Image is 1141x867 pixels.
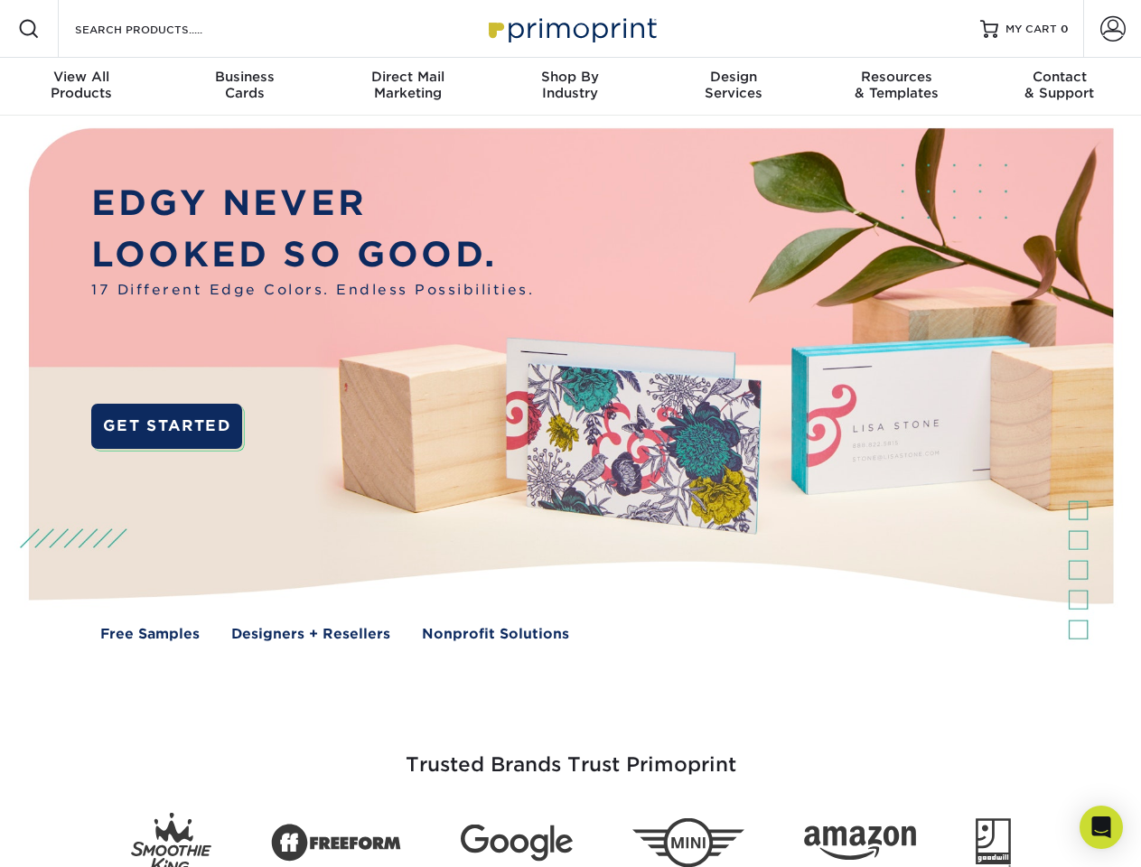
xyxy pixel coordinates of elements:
div: Marketing [326,69,489,101]
a: DesignServices [652,58,815,116]
p: EDGY NEVER [91,178,534,229]
a: Designers + Resellers [231,624,390,645]
span: 17 Different Edge Colors. Endless Possibilities. [91,280,534,301]
a: BusinessCards [163,58,325,116]
div: Services [652,69,815,101]
h3: Trusted Brands Trust Primoprint [42,710,1099,798]
a: Contact& Support [978,58,1141,116]
a: Direct MailMarketing [326,58,489,116]
a: Shop ByIndustry [489,58,651,116]
div: Open Intercom Messenger [1080,806,1123,849]
div: & Templates [815,69,977,101]
span: MY CART [1005,22,1057,37]
div: Cards [163,69,325,101]
a: GET STARTED [91,404,242,449]
img: Amazon [804,826,916,861]
div: & Support [978,69,1141,101]
span: 0 [1061,23,1069,35]
a: Resources& Templates [815,58,977,116]
img: Primoprint [481,9,661,48]
div: Industry [489,69,651,101]
span: Contact [978,69,1141,85]
a: Nonprofit Solutions [422,624,569,645]
span: Direct Mail [326,69,489,85]
span: Shop By [489,69,651,85]
a: Free Samples [100,624,200,645]
span: Resources [815,69,977,85]
span: Design [652,69,815,85]
input: SEARCH PRODUCTS..... [73,18,249,40]
img: Google [461,825,573,862]
span: Business [163,69,325,85]
img: Goodwill [976,818,1011,867]
p: LOOKED SO GOOD. [91,229,534,281]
